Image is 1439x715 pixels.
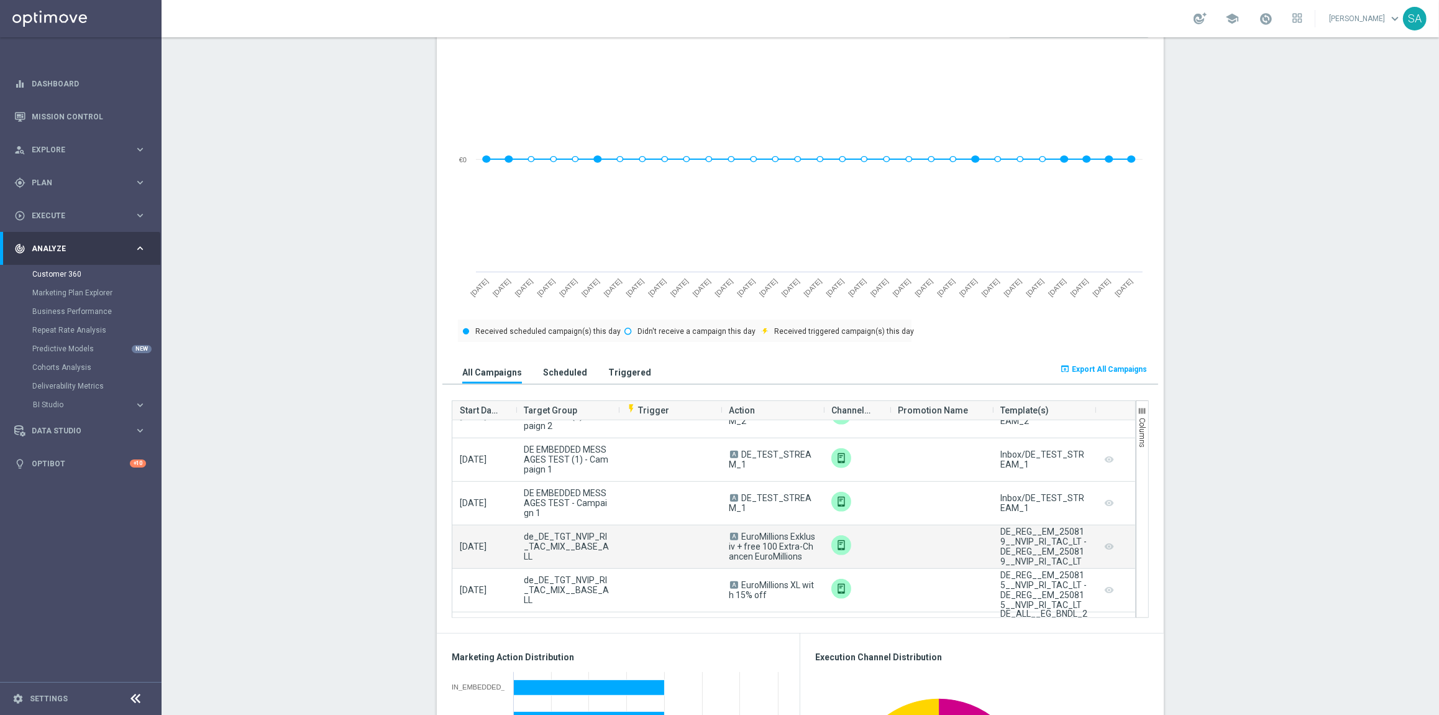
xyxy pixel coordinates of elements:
[891,277,911,298] text: [DATE]
[14,67,146,100] div: Dashboard
[913,277,934,298] text: [DATE]
[14,211,147,221] button: play_circle_outline Execute keyboard_arrow_right
[1388,12,1402,25] span: keyboard_arrow_down
[1060,364,1070,374] i: open_in_browser
[469,277,490,298] text: [DATE]
[1069,277,1090,298] text: [DATE]
[460,542,487,551] span: [DATE]
[847,277,867,298] text: [DATE]
[1000,493,1088,513] div: Inbox/DE_TEST_STREAM_1
[134,242,146,254] i: keyboard_arrow_right
[1000,609,1088,658] div: DE_ALL__EG_BNDL_250814__NVIP_RI_TAC_MIX - DE_ALL__EG_BNDL_250814__NVIP_RI_TAC_MIX
[692,277,712,298] text: [DATE]
[1138,418,1147,448] span: Columns
[12,693,24,704] i: settings
[536,277,556,298] text: [DATE]
[14,458,25,469] i: lightbulb
[637,327,756,336] text: Didn't receive a campaign this day
[14,177,134,188] div: Plan
[869,277,890,298] text: [DATE]
[608,367,651,378] h3: Triggered
[14,425,134,436] div: Data Studio
[32,377,160,395] div: Deliverability Metrics
[831,448,851,468] img: Embedded Messaging
[815,652,1149,663] h3: Execution Channel Distribution
[32,344,129,354] a: Predictive Models
[524,575,611,605] span: de_DE_TGT_NVIP_RI_TAC_MIX__BASE_ALL
[32,381,129,391] a: Deliverability Metrics
[730,494,738,502] span: A
[605,361,654,384] button: Triggered
[524,488,611,518] span: DE EMBEDDED MESSAGES TEST - Campaign 1
[462,367,522,378] h3: All Campaigns
[459,361,525,384] button: All Campaigns
[898,398,968,423] span: Promotion Name
[669,277,690,298] text: [DATE]
[802,277,823,298] text: [DATE]
[32,362,129,372] a: Cohorts Analysis
[1025,277,1045,298] text: [DATE]
[14,244,147,254] div: track_changes Analyze keyboard_arrow_right
[831,535,851,555] div: OtherLevels
[32,284,160,302] div: Marketing Plan Explorer
[475,327,621,336] text: Received scheduled campaign(s) this day
[134,144,146,155] i: keyboard_arrow_right
[626,405,669,415] span: Trigger
[713,277,734,298] text: [DATE]
[14,145,147,155] div: person_search Explore keyboard_arrow_right
[1047,277,1067,298] text: [DATE]
[32,212,134,219] span: Execute
[543,367,587,378] h3: Scheduled
[540,361,590,384] button: Scheduled
[134,425,146,436] i: keyboard_arrow_right
[14,459,147,469] button: lightbulb Optibot +10
[32,100,146,133] a: Mission Control
[14,447,146,480] div: Optibot
[32,447,130,480] a: Optibot
[30,695,68,703] a: Settings
[1225,12,1239,25] span: school
[14,78,25,90] i: equalizer
[1113,277,1134,298] text: [DATE]
[32,302,160,321] div: Business Performance
[32,339,160,358] div: Predictive Models
[14,112,147,122] button: Mission Control
[14,243,25,254] i: track_changes
[14,144,134,155] div: Explore
[774,327,914,336] text: Received triggered campaign(s) this day
[32,67,146,100] a: Dashboard
[729,450,811,469] span: DE_TEST_STREAM_1
[1072,365,1147,374] span: Export All Campaigns
[460,398,499,423] span: Start Date
[958,277,979,298] text: [DATE]
[14,144,25,155] i: person_search
[980,277,1001,298] text: [DATE]
[736,277,756,298] text: [DATE]
[780,277,801,298] text: [DATE]
[1002,277,1023,298] text: [DATE]
[32,400,147,410] button: BI Studio keyboard_arrow_right
[32,146,134,154] span: Explore
[32,325,129,335] a: Repeat Rate Analysis
[14,210,25,221] i: play_circle_outline
[831,579,851,599] img: OtherLevels
[730,581,738,589] span: A
[14,100,146,133] div: Mission Control
[729,493,811,513] span: DE_TEST_STREAM_1
[32,395,160,414] div: BI Studio
[626,404,636,413] i: flash_on
[729,532,815,561] span: EuroMillions Exklusiv + free 100 Extra-Chancen EuroMillions
[524,445,611,474] span: DE EMBEDDED MESSAGES TEST (1) - Campaign 1
[729,398,755,423] span: Action
[32,358,160,377] div: Cohorts Analysis
[513,277,534,298] text: [DATE]
[1091,277,1112,298] text: [DATE]
[524,398,577,423] span: Target Group
[758,277,779,298] text: [DATE]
